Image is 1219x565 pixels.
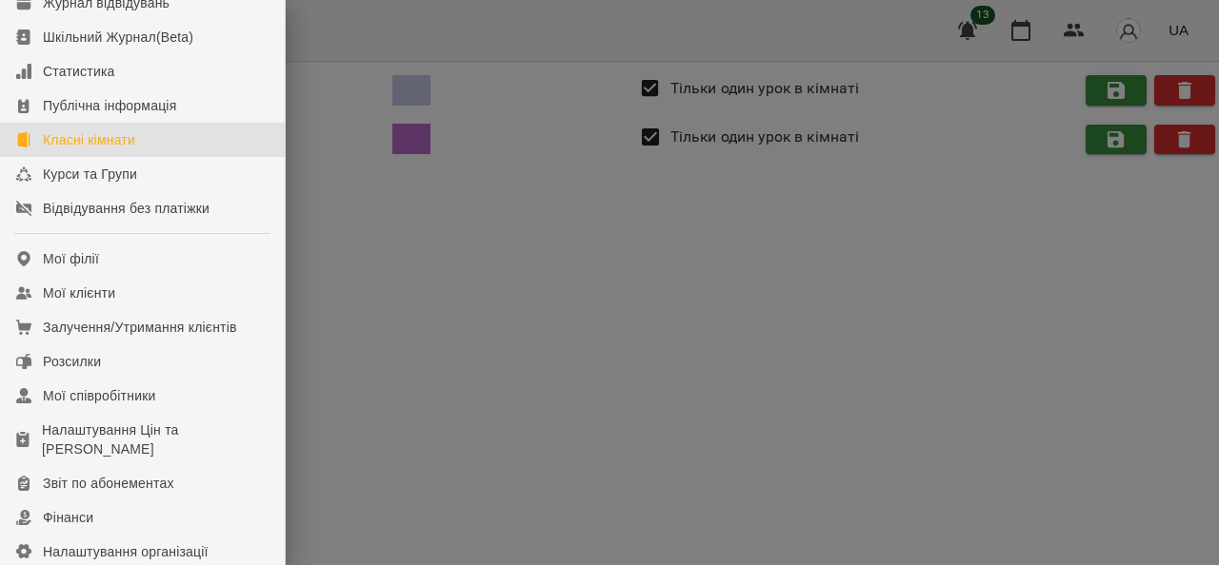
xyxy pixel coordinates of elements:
[43,283,115,302] div: Мої клієнти
[43,352,101,371] div: Розсилки
[43,199,210,218] div: Відвідування без платіжки
[43,508,93,527] div: Фінанси
[42,420,270,458] div: Налаштування Цін та [PERSON_NAME]
[43,542,209,561] div: Налаштування організації
[43,318,237,337] div: Залучення/Утримання клієнтів
[43,62,115,81] div: Статистика
[43,28,193,47] div: Шкільний Журнал(Beta)
[43,165,137,184] div: Курси та Групи
[43,130,135,149] div: Класні кімнати
[43,249,99,268] div: Мої філії
[43,474,174,493] div: Звіт по абонементах
[43,386,156,405] div: Мої співробітники
[43,96,176,115] div: Публічна інформація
